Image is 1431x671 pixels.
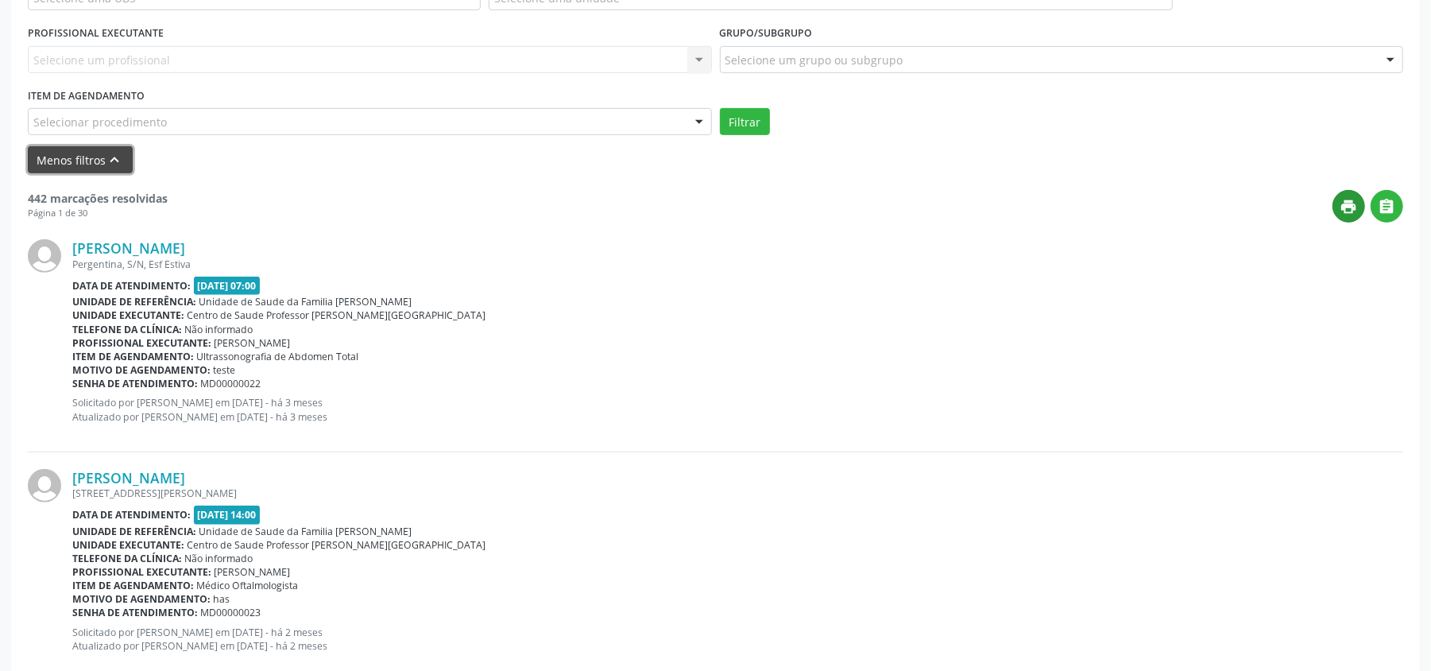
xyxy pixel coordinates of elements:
[188,308,486,322] span: Centro de Saude Professor [PERSON_NAME][GEOGRAPHIC_DATA]
[72,308,184,322] b: Unidade executante:
[215,565,291,579] span: [PERSON_NAME]
[72,487,1403,500] div: [STREET_ADDRESS][PERSON_NAME]
[72,538,184,552] b: Unidade executante:
[72,525,196,538] b: Unidade de referência:
[72,323,182,336] b: Telefone da clínica:
[72,377,198,390] b: Senha de atendimento:
[215,336,291,350] span: [PERSON_NAME]
[188,538,486,552] span: Centro de Saude Professor [PERSON_NAME][GEOGRAPHIC_DATA]
[72,626,1403,653] p: Solicitado por [PERSON_NAME] em [DATE] - há 2 meses Atualizado por [PERSON_NAME] em [DATE] - há 2...
[194,277,261,295] span: [DATE] 07:00
[197,579,299,592] span: Médico Oftalmologista
[33,114,167,130] span: Selecionar procedimento
[72,336,211,350] b: Profissional executante:
[194,506,261,524] span: [DATE] 14:00
[720,108,770,135] button: Filtrar
[72,363,211,377] b: Motivo de agendamento:
[201,606,261,619] span: MD00000023
[72,469,185,487] a: [PERSON_NAME]
[1332,190,1365,223] button: print
[28,469,61,502] img: img
[72,396,1403,423] p: Solicitado por [PERSON_NAME] em [DATE] - há 3 meses Atualizado por [PERSON_NAME] em [DATE] - há 3...
[214,363,236,377] span: teste
[199,525,412,538] span: Unidade de Saude da Familia [PERSON_NAME]
[201,377,261,390] span: MD00000022
[72,239,185,257] a: [PERSON_NAME]
[185,323,253,336] span: Não informado
[72,279,191,293] b: Data de atendimento:
[214,592,230,606] span: has
[28,207,168,220] div: Página 1 de 30
[72,606,198,619] b: Senha de atendimento:
[28,191,168,206] strong: 442 marcações resolvidas
[72,295,196,308] b: Unidade de referência:
[72,508,191,522] b: Data de atendimento:
[199,295,412,308] span: Unidade de Saude da Familia [PERSON_NAME]
[720,21,813,46] label: Grupo/Subgrupo
[106,151,124,169] i: keyboard_arrow_up
[1371,190,1403,223] button: 
[72,579,194,592] b: Item de agendamento:
[1379,198,1396,215] i: 
[185,552,253,565] span: Não informado
[28,84,145,109] label: Item de agendamento
[1340,198,1358,215] i: print
[72,552,182,565] b: Telefone da clínica:
[72,592,211,606] b: Motivo de agendamento:
[72,350,194,363] b: Item de agendamento:
[28,21,164,46] label: PROFISSIONAL EXECUTANTE
[197,350,359,363] span: Ultrassonografia de Abdomen Total
[725,52,903,68] span: Selecione um grupo ou subgrupo
[28,146,133,174] button: Menos filtroskeyboard_arrow_up
[72,258,1403,271] div: Pergentina, S/N, Esf Estiva
[72,565,211,579] b: Profissional executante:
[28,239,61,273] img: img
